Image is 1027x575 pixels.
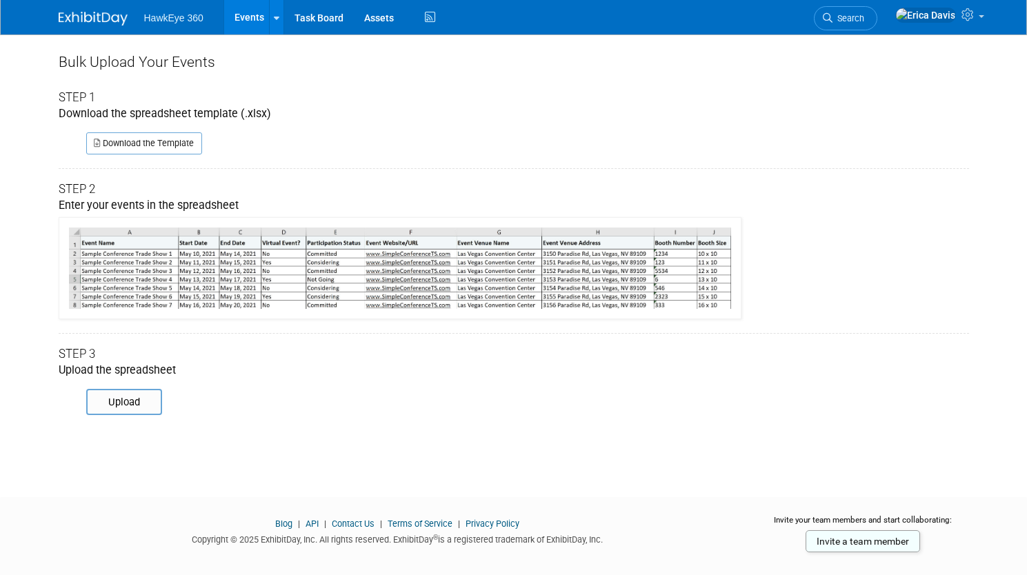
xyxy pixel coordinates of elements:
div: Enter your events in the spreadsheet [59,198,969,319]
a: Privacy Policy [466,518,519,529]
div: Copyright © 2025 ExhibitDay, Inc. All rights reserved. ExhibitDay is a registered trademark of Ex... [59,530,737,546]
div: Invite your team members and start collaborating: [757,514,969,535]
span: HawkEye 360 [144,12,203,23]
sup: ® [433,534,438,541]
img: ExhibitDay [59,12,128,26]
div: Upload the spreadsheet [59,363,969,379]
div: Bulk Upload Your Events [59,52,969,72]
div: Step 3 [59,346,969,363]
a: Blog [275,518,292,529]
span: | [321,518,330,529]
a: API [306,518,319,529]
div: Step 2 [59,181,969,198]
a: Search [814,6,877,30]
a: Contact Us [332,518,375,529]
span: Search [832,13,864,23]
div: Step 1 [59,90,969,106]
span: | [455,518,463,529]
span: | [295,518,303,529]
img: Erica Davis [895,8,956,23]
div: Download the spreadsheet template (.xlsx) [59,106,969,122]
a: Invite a team member [806,530,920,552]
span: | [377,518,386,529]
a: Download the Template [86,132,202,154]
a: Terms of Service [388,518,452,529]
